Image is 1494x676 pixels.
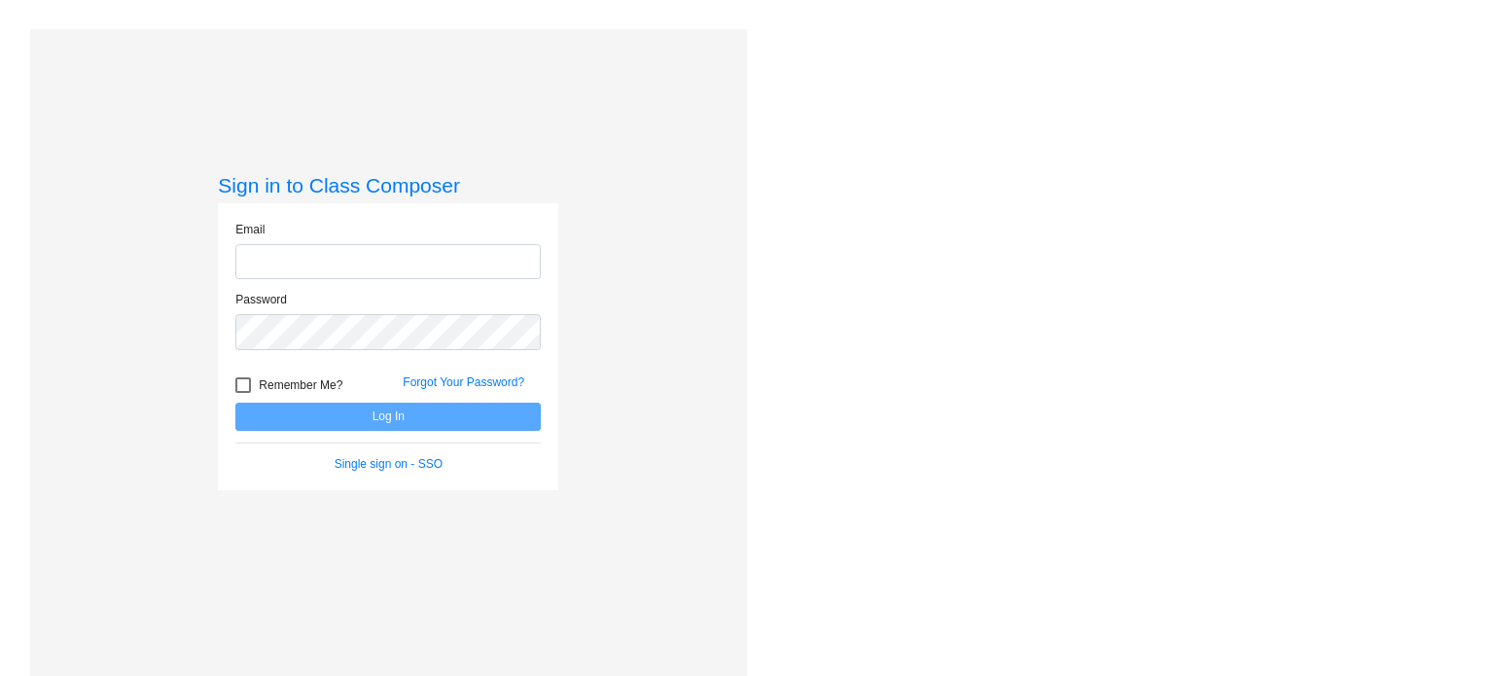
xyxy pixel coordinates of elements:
[218,173,558,197] h3: Sign in to Class Composer
[259,374,342,397] span: Remember Me?
[235,221,265,238] label: Email
[235,403,541,431] button: Log In
[403,375,524,389] a: Forgot Your Password?
[235,291,287,308] label: Password
[335,457,443,471] a: Single sign on - SSO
